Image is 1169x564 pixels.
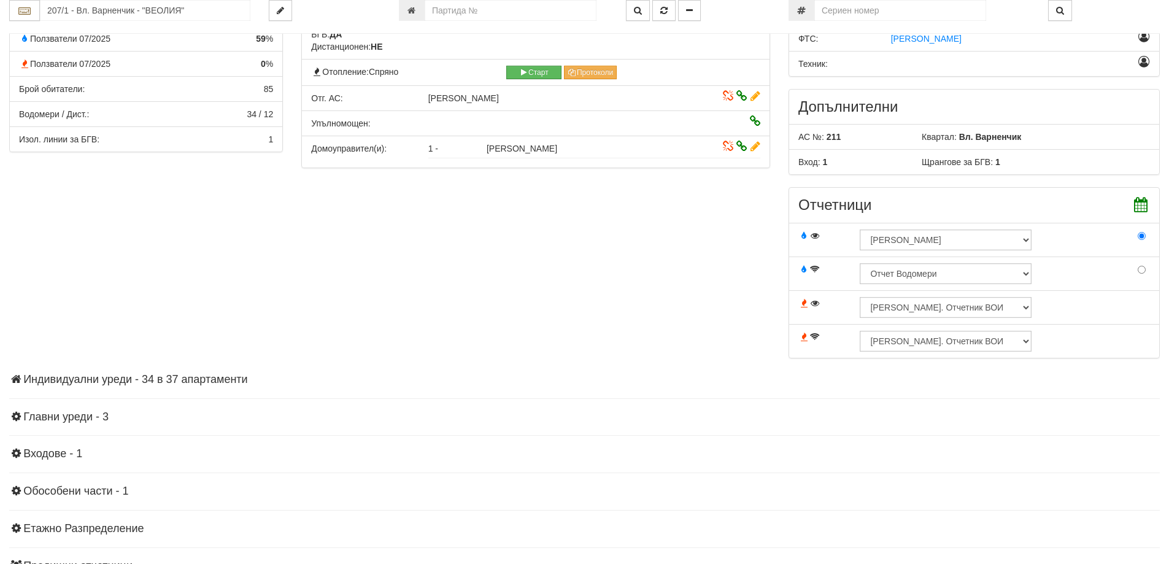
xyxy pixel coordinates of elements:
[959,132,1022,142] b: Вл. Варненчик
[311,118,370,128] span: Упълномощен:
[428,144,438,153] span: 1 -
[9,411,1160,423] h4: Главни уреди - 3
[264,84,274,94] span: 85
[19,59,110,69] span: Ползватели 07/2025
[798,34,818,44] span: ФТС:
[256,33,273,45] span: %
[311,42,382,52] span: Дистанционен:
[10,58,282,70] div: % от апартаментите с консумация по отчет за отопление през миналия месец
[798,99,1150,115] h3: Допълнителни
[9,448,1160,460] h4: Входове - 1
[506,66,561,79] button: Старт
[798,157,820,167] span: Вход:
[798,132,824,142] span: АС №:
[371,42,382,52] strong: НЕ
[311,144,387,153] span: Домоуправител(и):
[19,34,110,44] span: Ползватели 07/2025
[261,58,273,70] span: %
[19,109,89,119] span: Водомери / Дист.:
[311,67,398,77] span: Отопление:
[822,157,827,167] b: 1
[10,33,282,45] div: % от апартаментите с консумация по отчет за БГВ през миналия месец
[9,374,1160,386] h4: Индивидуални уреди - 34 в 37 апартаменти
[311,29,342,39] span: БГВ:
[268,134,273,144] span: 1
[19,84,85,94] span: Брой обитатели:
[798,59,828,69] span: Техник:
[256,34,266,44] strong: 59
[369,67,398,77] span: Спряно
[247,109,273,119] span: 34 / 12
[428,93,499,103] span: [PERSON_NAME]
[922,132,957,142] span: Квартал:
[9,523,1160,535] h4: Етажно Разпределение
[798,197,1150,213] h3: Отчетници
[922,157,993,167] span: Щрангове за БГВ:
[827,132,841,142] b: 211
[891,34,962,44] span: [PERSON_NAME]
[487,144,557,153] span: [PERSON_NAME]
[1138,58,1150,66] i: Назначаване като отговорник Техник
[9,485,1160,498] h4: Обособени части - 1
[1138,33,1150,41] i: Назначаване като отговорник ФТС
[261,59,266,69] strong: 0
[19,134,99,144] span: Изол. линии за БГВ:
[995,157,1000,167] b: 1
[311,93,343,103] span: Отговорник АС
[564,66,617,79] button: Протоколи
[330,29,342,39] strong: ДА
